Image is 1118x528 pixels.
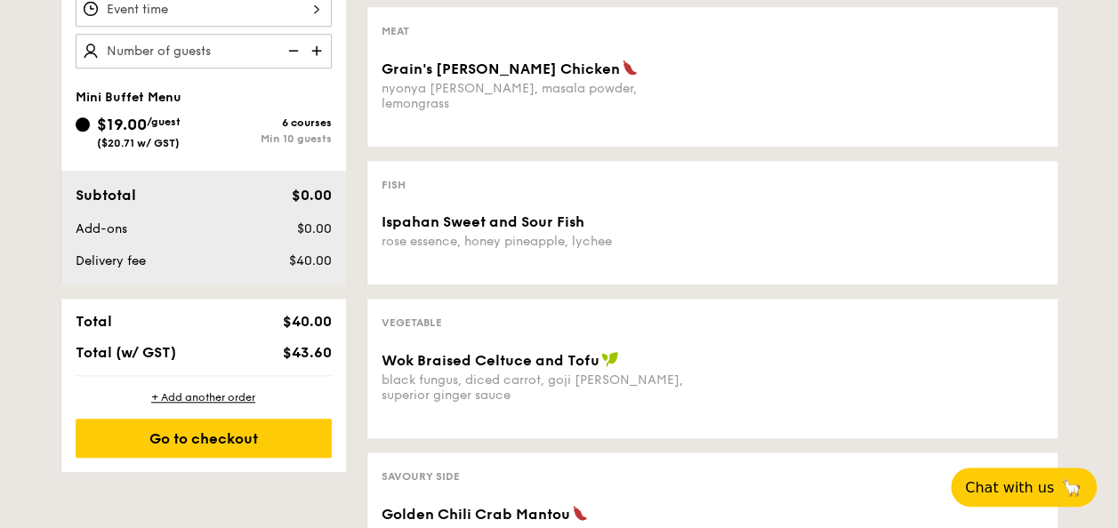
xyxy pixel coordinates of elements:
span: Delivery fee [76,253,146,268]
span: Mini Buffet Menu [76,90,181,105]
span: /guest [147,116,181,128]
div: Min 10 guests [204,132,332,145]
img: icon-vegan.f8ff3823.svg [601,351,619,367]
div: rose essence, honey pineapple, lychee [382,234,705,249]
div: nyonya [PERSON_NAME], masala powder, lemongrass [382,81,705,111]
img: icon-reduce.1d2dbef1.svg [278,34,305,68]
span: Subtotal [76,187,136,204]
div: 6 courses [204,116,332,129]
button: Chat with us🦙 [951,468,1097,507]
span: Add-ons [76,221,127,236]
span: Meat [382,25,409,37]
span: $19.00 [97,115,147,134]
span: $0.00 [291,187,331,204]
div: Go to checkout [76,419,332,458]
img: icon-spicy.37a8142b.svg [572,505,588,521]
span: Fish [382,179,406,191]
span: Total (w/ GST) [76,344,176,361]
input: Number of guests [76,34,332,68]
span: $0.00 [296,221,331,236]
span: Grain's [PERSON_NAME] Chicken [382,60,620,77]
div: black fungus, diced carrot, goji [PERSON_NAME], superior ginger sauce [382,372,705,403]
span: Ispahan Sweet and Sour Fish [382,213,584,230]
span: Golden Chili Crab Mantou [382,506,570,523]
span: ($20.71 w/ GST) [97,137,180,149]
span: $40.00 [282,313,331,330]
img: icon-add.58712e84.svg [305,34,332,68]
div: + Add another order [76,390,332,404]
span: Wok Braised Celtuce and Tofu [382,352,599,369]
span: Vegetable [382,316,442,329]
span: $40.00 [288,253,331,268]
img: icon-spicy.37a8142b.svg [622,60,638,76]
span: Chat with us [965,479,1054,496]
span: 🦙 [1061,477,1082,498]
span: Total [76,313,112,330]
input: $19.00/guest($20.71 w/ GST)6 coursesMin 10 guests [76,117,90,132]
span: $43.60 [282,344,331,361]
span: Savoury Side [382,470,460,483]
